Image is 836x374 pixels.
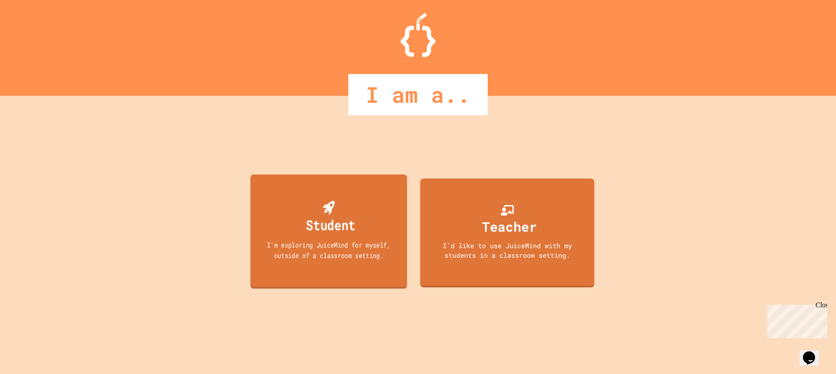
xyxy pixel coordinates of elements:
[348,74,488,115] div: I am a..
[764,301,827,338] iframe: chat widget
[401,13,435,57] img: Logo.svg
[3,3,60,55] div: Chat with us now!Close
[258,239,399,260] div: I'm exploring JuiceMind for myself, outside of a classroom setting.
[482,217,537,236] div: Teacher
[799,339,827,365] iframe: chat widget
[429,241,586,260] div: I'd like to use JuiceMind with my students in a classroom setting.
[306,215,355,235] div: Student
